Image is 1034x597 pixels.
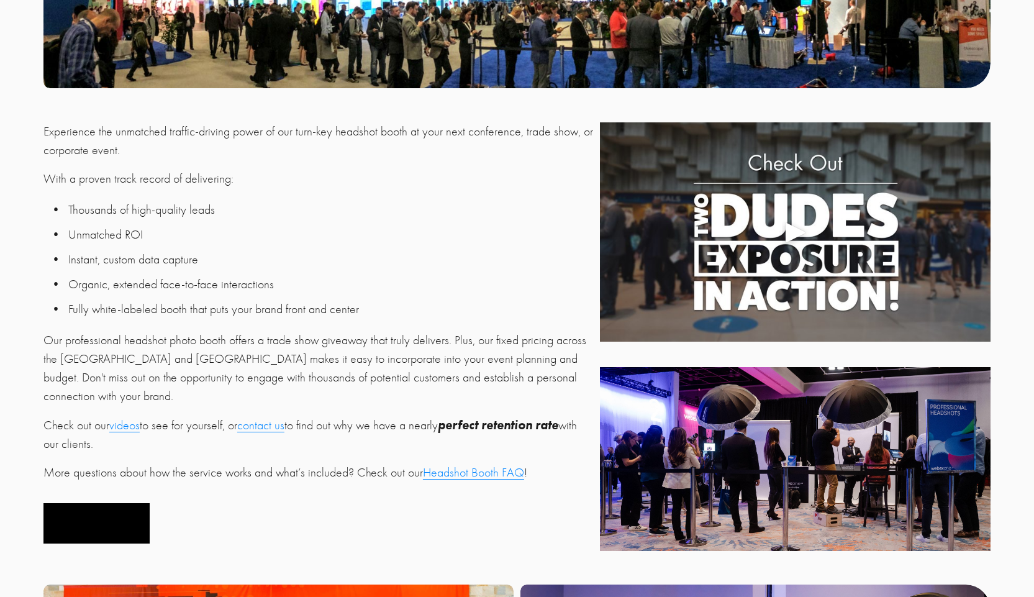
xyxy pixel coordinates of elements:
[68,300,593,319] p: Fully white-labeled booth that puts your brand front and center
[68,275,593,294] p: Organic, extended face-to-face interactions
[43,416,593,453] p: Check out our to see for yourself, or to find out why we have a nearly with our clients.
[43,463,593,482] p: More questions about how the service works and what’s included? Check out our !
[43,170,593,188] p: With a proven track record of delivering:
[438,417,558,432] em: perfect retention rate
[43,503,150,544] button: Get a Quote
[109,418,140,432] a: videos
[43,122,593,160] p: Experience the unmatched traffic-driving power of our turn-key headshot booth at your next confer...
[781,217,810,247] div: Play
[68,201,593,219] p: Thousands of high-quality leads
[423,465,524,480] a: Headshot Booth FAQ
[68,226,593,244] p: Unmatched ROI
[43,331,593,406] p: Our professional headshot photo booth offers a trade show giveaway that truly delivers. Plus, our...
[68,250,593,269] p: Instant, custom data capture
[237,418,284,432] a: contact us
